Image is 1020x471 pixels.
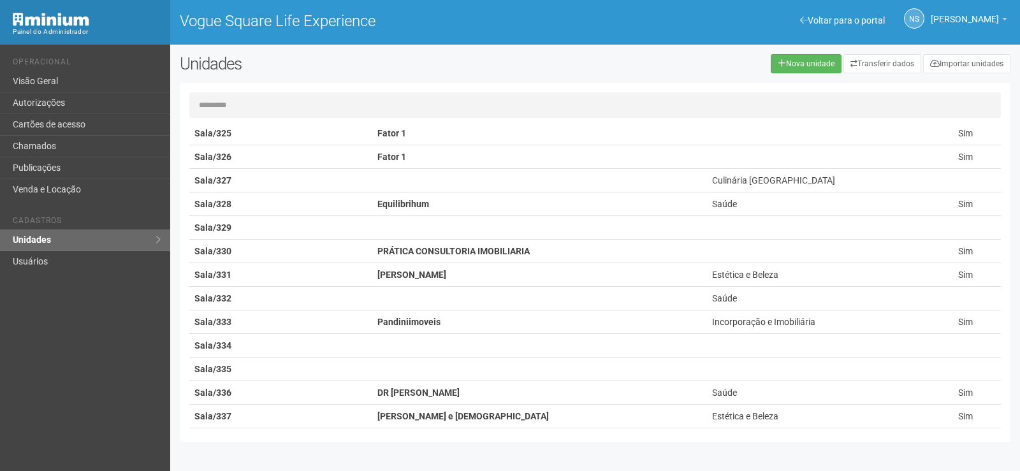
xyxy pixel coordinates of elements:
[194,175,231,185] strong: Sala/327
[377,152,406,162] strong: Fator 1
[958,270,973,280] span: Sim
[377,270,446,280] strong: [PERSON_NAME]
[707,192,930,216] td: Saúde
[904,8,924,29] a: NS
[13,57,161,71] li: Operacional
[800,15,885,25] a: Voltar para o portal
[377,411,549,421] strong: [PERSON_NAME] e [DEMOGRAPHIC_DATA]
[707,287,930,310] td: Saúde
[194,317,231,327] strong: Sala/333
[958,388,973,398] span: Sim
[843,54,921,73] a: Transferir dados
[194,222,231,233] strong: Sala/329
[13,216,161,229] li: Cadastros
[958,411,973,421] span: Sim
[194,246,231,256] strong: Sala/330
[707,169,930,192] td: Culinária [GEOGRAPHIC_DATA]
[931,2,999,24] span: Nicolle Silva
[13,13,89,26] img: Minium
[707,310,930,334] td: Incorporação e Imobiliária
[958,128,973,138] span: Sim
[377,317,441,327] strong: Pandiniimoveis
[377,199,429,209] strong: Equilibrihum
[194,199,231,209] strong: Sala/328
[180,54,515,73] h2: Unidades
[194,293,231,303] strong: Sala/332
[377,246,530,256] strong: PRÁTICA CONSULTORIA IMOBILIARIA
[707,428,930,452] td: Advocacia e Assessoria
[958,199,973,209] span: Sim
[958,246,973,256] span: Sim
[707,405,930,428] td: Estética e Beleza
[13,26,161,38] div: Painel do Administrador
[194,270,231,280] strong: Sala/331
[194,152,231,162] strong: Sala/326
[923,54,1010,73] a: Importar unidades
[194,128,231,138] strong: Sala/325
[194,340,231,351] strong: Sala/334
[377,388,460,398] strong: DR [PERSON_NAME]
[707,381,930,405] td: Saúde
[771,54,841,73] a: Nova unidade
[931,16,1007,26] a: [PERSON_NAME]
[194,411,231,421] strong: Sala/337
[958,152,973,162] span: Sim
[707,263,930,287] td: Estética e Beleza
[194,388,231,398] strong: Sala/336
[377,128,406,138] strong: Fator 1
[194,364,231,374] strong: Sala/335
[958,317,973,327] span: Sim
[180,13,586,29] h1: Vogue Square Life Experience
